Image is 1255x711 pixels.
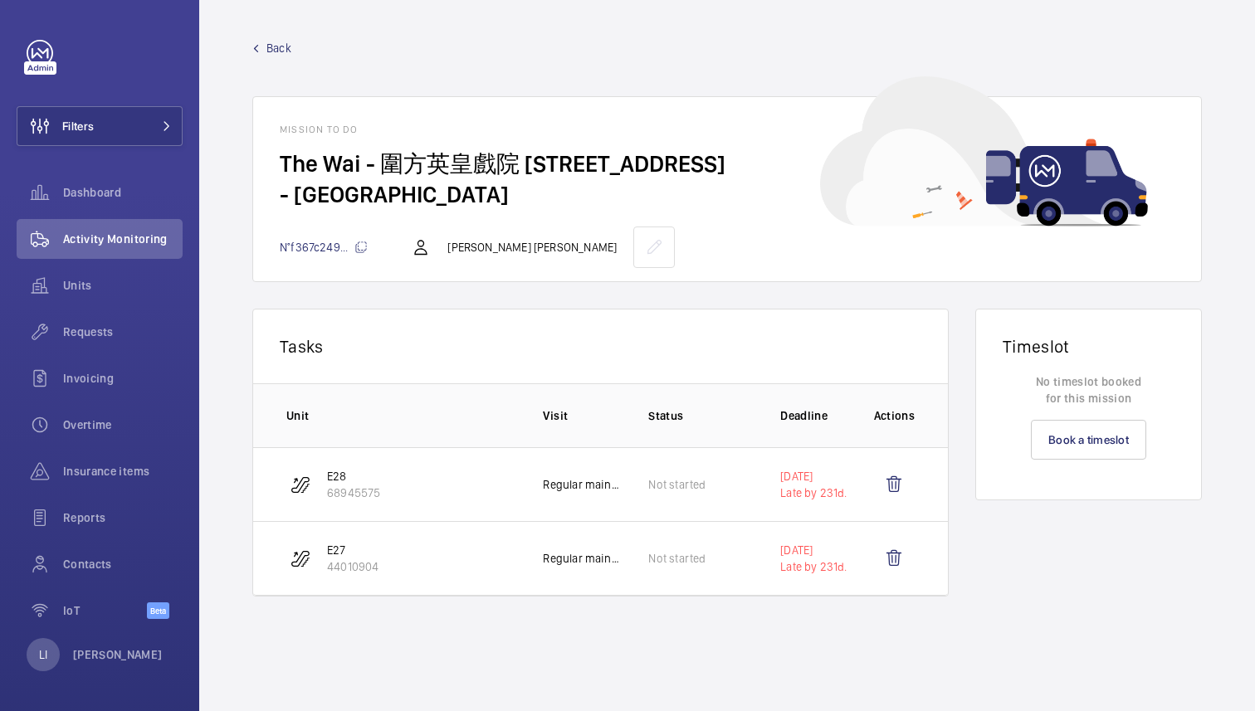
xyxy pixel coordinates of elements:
[63,509,183,526] span: Reports
[280,336,921,357] p: Tasks
[280,179,1174,210] h2: - [GEOGRAPHIC_DATA]
[280,124,1174,135] h1: Mission to do
[280,241,368,254] span: N°f367c249...
[63,416,183,433] span: Overtime
[63,556,183,572] span: Contacts
[147,602,169,619] span: Beta
[780,468,847,485] p: [DATE]
[266,40,291,56] span: Back
[780,542,847,558] p: [DATE]
[63,231,183,247] span: Activity Monitoring
[62,118,94,134] span: Filters
[543,476,622,493] p: Regular maintenance
[1031,420,1146,460] a: Book a timeslot
[63,324,183,340] span: Requests
[780,485,847,501] p: Late by 231d.
[63,370,183,387] span: Invoicing
[327,468,380,485] p: E28
[73,646,163,663] p: [PERSON_NAME]
[648,476,706,493] p: Not started
[780,558,847,575] p: Late by 231d.
[648,550,706,567] p: Not started
[874,407,915,424] p: Actions
[291,548,310,568] img: escalator.svg
[63,277,183,294] span: Units
[280,149,1174,179] h2: The Wai - 圍方英皇戲院 [STREET_ADDRESS]
[327,542,378,558] p: E27
[39,646,47,663] p: LI
[327,558,378,575] p: 44010904
[543,550,622,567] p: Regular maintenance
[447,239,617,256] p: [PERSON_NAME] [PERSON_NAME]
[820,76,1148,226] img: car delivery
[17,106,183,146] button: Filters
[63,184,183,201] span: Dashboard
[648,407,754,424] p: Status
[327,485,380,501] p: 68945575
[291,475,310,494] img: escalator.svg
[1003,336,1174,357] h1: Timeslot
[780,407,847,424] p: Deadline
[543,407,622,424] p: Visit
[63,463,183,480] span: Insurance items
[63,602,147,619] span: IoT
[286,407,516,424] p: Unit
[1003,373,1174,407] p: No timeslot booked for this mission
